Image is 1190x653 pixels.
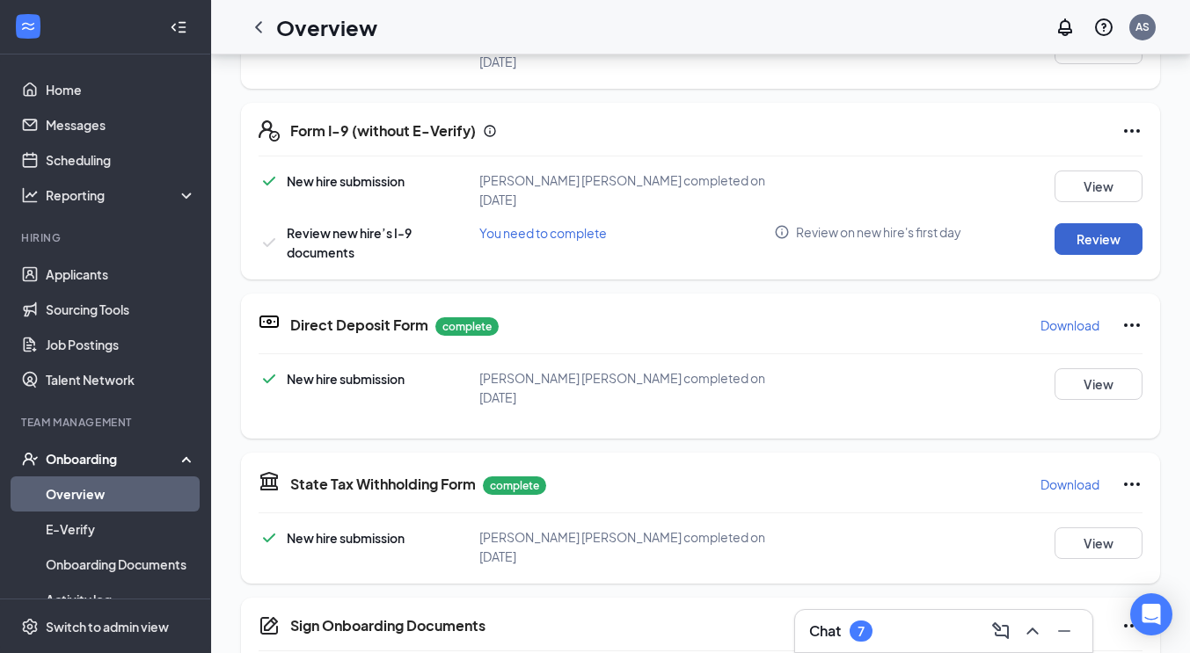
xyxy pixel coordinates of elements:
[479,529,765,564] span: [PERSON_NAME] [PERSON_NAME] completed on [DATE]
[46,362,196,397] a: Talent Network
[46,292,196,327] a: Sourcing Tools
[259,171,280,192] svg: Checkmark
[1130,593,1172,635] div: Open Intercom Messenger
[21,186,39,204] svg: Analysis
[287,371,405,387] span: New hire submission
[46,547,196,582] a: Onboarding Documents
[248,17,269,38] svg: ChevronLeft
[259,470,280,491] svg: TaxGovernmentIcon
[46,107,196,142] a: Messages
[1018,617,1047,645] button: ChevronUp
[1055,223,1143,255] button: Review
[46,257,196,292] a: Applicants
[276,12,377,42] h1: Overview
[809,621,841,641] h3: Chat
[479,172,765,207] span: [PERSON_NAME] [PERSON_NAME] completed on [DATE]
[1022,620,1043,642] svg: ChevronUp
[46,327,196,362] a: Job Postings
[1121,315,1143,336] svg: Ellipses
[259,615,280,636] svg: CompanyDocumentIcon
[987,617,1015,645] button: ComposeMessage
[1093,17,1114,38] svg: QuestionInfo
[46,142,196,178] a: Scheduling
[1055,527,1143,559] button: View
[483,476,546,495] p: complete
[1121,615,1143,636] svg: Ellipses
[46,476,196,512] a: Overview
[290,475,476,494] h5: State Tax Withholding Form
[21,618,39,635] svg: Settings
[287,225,412,260] span: Review new hire’s I-9 documents
[483,124,497,138] svg: Info
[46,72,196,107] a: Home
[46,450,181,468] div: Onboarding
[435,317,499,336] p: complete
[479,370,765,405] span: [PERSON_NAME] [PERSON_NAME] completed on [DATE]
[46,618,169,635] div: Switch to admin view
[1055,17,1076,38] svg: Notifications
[858,624,865,639] div: 7
[259,311,280,332] svg: DirectDepositIcon
[21,450,39,468] svg: UserCheck
[46,186,197,204] div: Reporting
[1040,470,1100,498] button: Download
[259,232,280,253] svg: Checkmark
[1040,311,1100,339] button: Download
[1121,120,1143,141] svg: Ellipses
[290,316,428,335] h5: Direct Deposit Form
[21,230,193,245] div: Hiring
[1054,620,1075,642] svg: Minimize
[1135,19,1150,34] div: AS
[259,527,280,548] svg: Checkmark
[1040,316,1099,334] p: Download
[259,368,280,389] svg: Checkmark
[46,582,196,617] a: Activity log
[290,121,476,141] h5: Form I-9 (without E-Verify)
[774,224,790,240] svg: Info
[1055,368,1143,400] button: View
[19,18,37,35] svg: WorkstreamLogo
[1121,474,1143,495] svg: Ellipses
[479,225,607,241] span: You need to complete
[1040,475,1099,493] p: Download
[990,620,1011,642] svg: ComposeMessage
[46,512,196,547] a: E-Verify
[259,120,280,141] svg: FormI9EVerifyIcon
[287,173,405,189] span: New hire submission
[170,18,187,36] svg: Collapse
[287,530,405,546] span: New hire submission
[1055,171,1143,202] button: View
[796,223,961,241] span: Review on new hire's first day
[21,415,193,430] div: Team Management
[1050,617,1078,645] button: Minimize
[290,616,485,635] h5: Sign Onboarding Documents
